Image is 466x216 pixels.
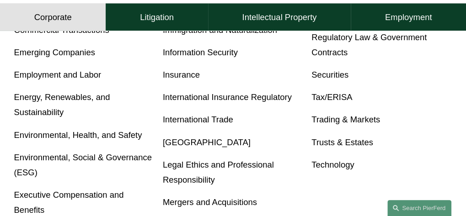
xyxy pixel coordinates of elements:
a: International Trade [163,115,233,124]
a: Employment and Labor [14,70,102,79]
a: Securities [311,70,348,79]
a: Emerging Companies [14,47,95,57]
a: Search this site [387,200,451,216]
a: Legal Ethics and Professional Responsibility [163,160,274,184]
a: Environmental, Social & Governance (ESG) [14,153,152,177]
a: Tax/ERISA [311,92,352,102]
a: Executive Compensation and Benefits [14,190,124,215]
h4: Employment [385,12,432,22]
h4: Litigation [140,12,174,22]
a: Mergers and Acquisitions [163,197,257,207]
a: Trading & Markets [311,115,380,124]
a: Technology [311,160,354,169]
h4: Intellectual Property [242,12,316,22]
a: Information Security [163,47,238,57]
a: Energy, Renewables, and Sustainability [14,92,110,117]
a: Environmental, Health, and Safety [14,130,142,140]
h4: Corporate [34,12,72,22]
a: Insurance [163,70,200,79]
a: Trusts & Estates [311,137,373,147]
a: [GEOGRAPHIC_DATA] [163,137,251,147]
a: Regulatory Law & Government Contracts [311,32,427,57]
a: International Insurance Regulatory [163,92,292,102]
